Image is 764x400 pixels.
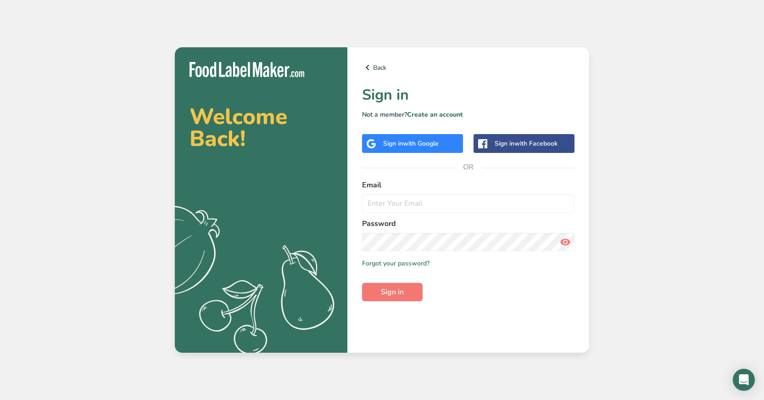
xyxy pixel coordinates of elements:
[190,62,304,77] img: Food Label Maker
[381,287,404,298] span: Sign in
[383,139,439,148] div: Sign in
[495,139,558,148] div: Sign in
[362,194,574,213] input: Enter Your Email
[362,84,574,106] h1: Sign in
[362,259,429,268] a: Forgot your password?
[362,180,574,191] label: Email
[407,110,463,119] a: Create an account
[514,139,558,148] span: with Facebook
[403,139,439,148] span: with Google
[362,110,574,119] p: Not a member?
[733,369,755,391] div: Open Intercom Messenger
[455,153,482,181] span: OR
[190,106,333,150] h2: Welcome Back!
[362,283,423,301] button: Sign in
[362,62,574,73] a: Back
[362,218,574,229] label: Password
